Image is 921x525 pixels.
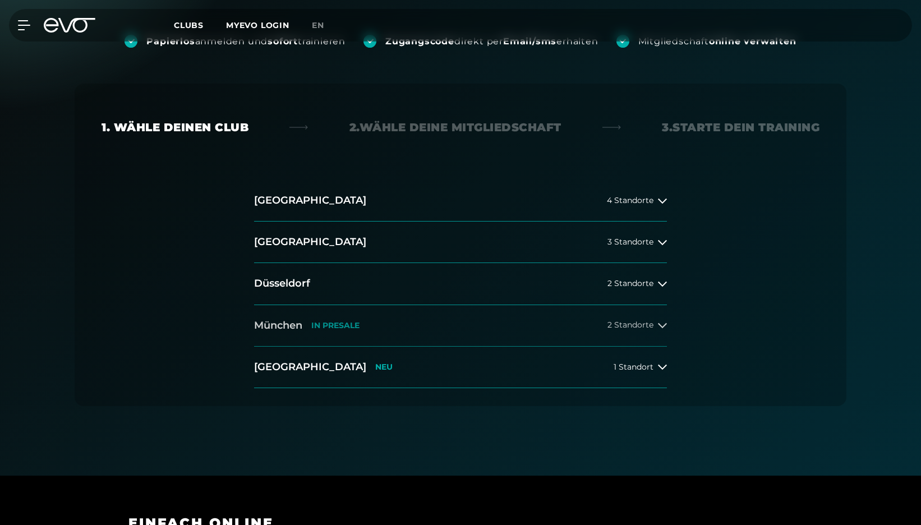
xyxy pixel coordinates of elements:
button: [GEOGRAPHIC_DATA]NEU1 Standort [254,347,667,388]
div: 3. Starte dein Training [662,119,819,135]
h2: München [254,319,302,333]
p: NEU [375,362,393,372]
p: IN PRESALE [311,321,360,330]
a: en [312,19,338,32]
span: 3 Standorte [607,238,653,246]
h2: Düsseldorf [254,277,310,291]
div: 1. Wähle deinen Club [102,119,248,135]
span: 2 Standorte [607,321,653,329]
a: MYEVO LOGIN [226,20,289,30]
button: Düsseldorf2 Standorte [254,263,667,305]
span: 2 Standorte [607,279,653,288]
span: 4 Standorte [607,196,653,205]
button: [GEOGRAPHIC_DATA]3 Standorte [254,222,667,263]
span: Clubs [174,20,204,30]
div: 2. Wähle deine Mitgliedschaft [349,119,561,135]
button: MünchenIN PRESALE2 Standorte [254,305,667,347]
h2: [GEOGRAPHIC_DATA] [254,235,366,249]
button: [GEOGRAPHIC_DATA]4 Standorte [254,180,667,222]
a: Clubs [174,20,226,30]
span: en [312,20,324,30]
h2: [GEOGRAPHIC_DATA] [254,360,366,374]
span: 1 Standort [614,363,653,371]
h2: [GEOGRAPHIC_DATA] [254,194,366,208]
